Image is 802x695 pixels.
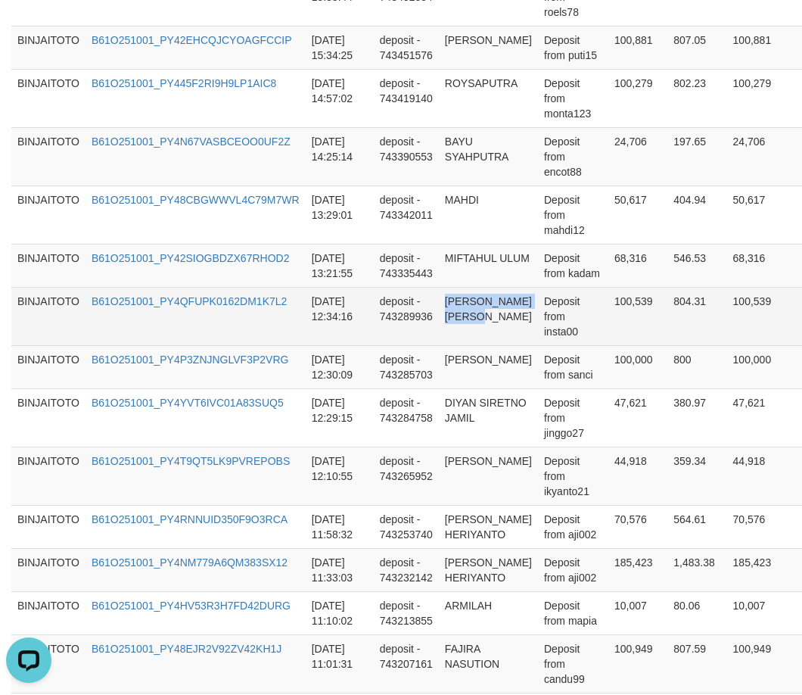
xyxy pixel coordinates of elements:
[11,127,85,185] td: BINJAITOTO
[92,397,284,409] a: B61O251001_PY4YVT6IVC01A83SUQ5
[374,388,439,447] td: deposit - 743284758
[667,345,726,388] td: 800
[306,26,374,69] td: [DATE] 15:34:25
[727,345,796,388] td: 100,000
[538,591,608,634] td: Deposit from mapia
[538,127,608,185] td: Deposit from encot88
[727,69,796,127] td: 100,279
[727,505,796,548] td: 70,576
[11,26,85,69] td: BINJAITOTO
[306,127,374,185] td: [DATE] 14:25:14
[538,287,608,345] td: Deposit from insta00
[306,345,374,388] td: [DATE] 12:30:09
[608,244,667,287] td: 68,316
[538,634,608,693] td: Deposit from candu99
[727,287,796,345] td: 100,539
[667,287,726,345] td: 804.31
[306,388,374,447] td: [DATE] 12:29:15
[439,447,538,505] td: [PERSON_NAME]
[439,127,538,185] td: BAYU SYAHPUTRA
[727,26,796,69] td: 100,881
[374,26,439,69] td: deposit - 743451576
[374,634,439,693] td: deposit - 743207161
[667,591,726,634] td: 80.06
[11,244,85,287] td: BINJAITOTO
[11,505,85,548] td: BINJAITOTO
[11,185,85,244] td: BINJAITOTO
[374,185,439,244] td: deposit - 743342011
[92,295,287,307] a: B61O251001_PY4QFUPK0162DM1K7L2
[306,287,374,345] td: [DATE] 12:34:16
[439,591,538,634] td: ARMILAH
[608,185,667,244] td: 50,617
[667,127,726,185] td: 197.65
[306,548,374,591] td: [DATE] 11:33:03
[538,185,608,244] td: Deposit from mahdi12
[439,244,538,287] td: MIFTAHUL ULUM
[11,548,85,591] td: BINJAITOTO
[92,455,290,467] a: B61O251001_PY4T9QT5LK9PVREPOBS
[608,591,667,634] td: 10,007
[538,26,608,69] td: Deposit from puti15
[667,69,726,127] td: 802.23
[439,388,538,447] td: DIYAN SIRETNO JAMIL
[306,634,374,693] td: [DATE] 11:01:31
[439,287,538,345] td: [PERSON_NAME] [PERSON_NAME]
[667,634,726,693] td: 807.59
[727,388,796,447] td: 47,621
[608,345,667,388] td: 100,000
[608,447,667,505] td: 44,918
[538,345,608,388] td: Deposit from sanci
[92,643,281,655] a: B61O251001_PY48EJR2V92ZV42KH1J
[608,634,667,693] td: 100,949
[374,591,439,634] td: deposit - 743213855
[374,287,439,345] td: deposit - 743289936
[306,447,374,505] td: [DATE] 12:10:55
[727,447,796,505] td: 44,918
[92,136,291,148] a: B61O251001_PY4N67VASBCEOO0UF2Z
[538,447,608,505] td: Deposit from ikyanto21
[439,505,538,548] td: [PERSON_NAME] HERIYANTO
[374,345,439,388] td: deposit - 743285703
[608,287,667,345] td: 100,539
[11,345,85,388] td: BINJAITOTO
[306,505,374,548] td: [DATE] 11:58:32
[538,548,608,591] td: Deposit from aji002
[538,69,608,127] td: Deposit from monta123
[374,447,439,505] td: deposit - 743265952
[374,548,439,591] td: deposit - 743232142
[608,505,667,548] td: 70,576
[538,505,608,548] td: Deposit from aji002
[374,127,439,185] td: deposit - 743390553
[6,6,51,51] button: Open LiveChat chat widget
[608,26,667,69] td: 100,881
[11,591,85,634] td: BINJAITOTO
[439,185,538,244] td: MAHDI
[727,185,796,244] td: 50,617
[727,634,796,693] td: 100,949
[667,388,726,447] td: 380.97
[11,287,85,345] td: BINJAITOTO
[439,69,538,127] td: ROYSAPUTRA
[439,26,538,69] td: [PERSON_NAME]
[92,34,292,46] a: B61O251001_PY42EHCQJCYOAGFCCIP
[11,388,85,447] td: BINJAITOTO
[538,388,608,447] td: Deposit from jinggo27
[92,600,291,612] a: B61O251001_PY4HV53R3H7FD42DURG
[11,447,85,505] td: BINJAITOTO
[727,127,796,185] td: 24,706
[439,634,538,693] td: FAJIRA NASUTION
[667,26,726,69] td: 807.05
[374,505,439,548] td: deposit - 743253740
[306,591,374,634] td: [DATE] 11:10:02
[92,513,288,525] a: B61O251001_PY4RNNUID350F9O3RCA
[306,185,374,244] td: [DATE] 13:29:01
[306,244,374,287] td: [DATE] 13:21:55
[92,252,289,264] a: B61O251001_PY42SIOGBDZX67RHOD2
[538,244,608,287] td: Deposit from kadam
[439,548,538,591] td: [PERSON_NAME] HERIYANTO
[667,185,726,244] td: 404.94
[92,556,288,569] a: B61O251001_PY4NM779A6QM383SX12
[608,548,667,591] td: 185,423
[439,345,538,388] td: [PERSON_NAME]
